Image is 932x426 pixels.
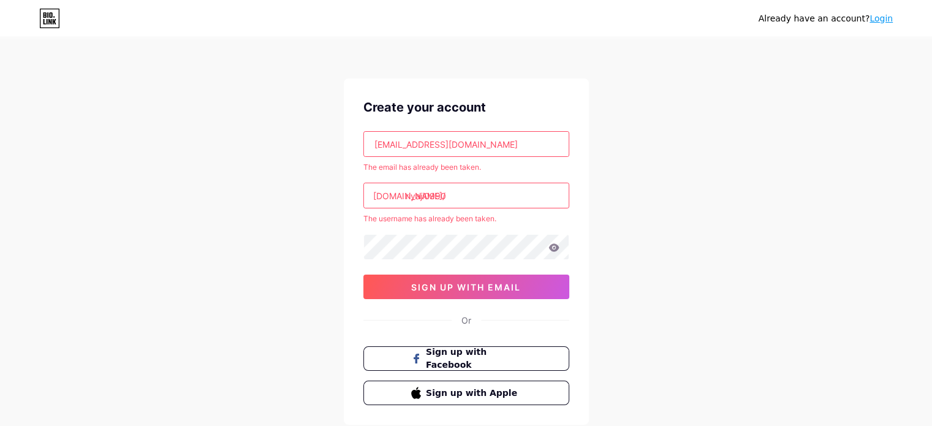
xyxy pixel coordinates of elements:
[426,346,521,371] span: Sign up with Facebook
[426,387,521,400] span: Sign up with Apple
[869,13,893,23] a: Login
[363,346,569,371] button: Sign up with Facebook
[461,314,471,327] div: Or
[363,98,569,116] div: Create your account
[363,381,569,405] button: Sign up with Apple
[373,189,445,202] div: [DOMAIN_NAME]/
[363,275,569,299] button: sign up with email
[759,12,893,25] div: Already have an account?
[363,213,569,224] div: The username has already been taken.
[363,162,569,173] div: The email has already been taken.
[364,132,569,156] input: Email
[411,282,521,292] span: sign up with email
[364,183,569,208] input: username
